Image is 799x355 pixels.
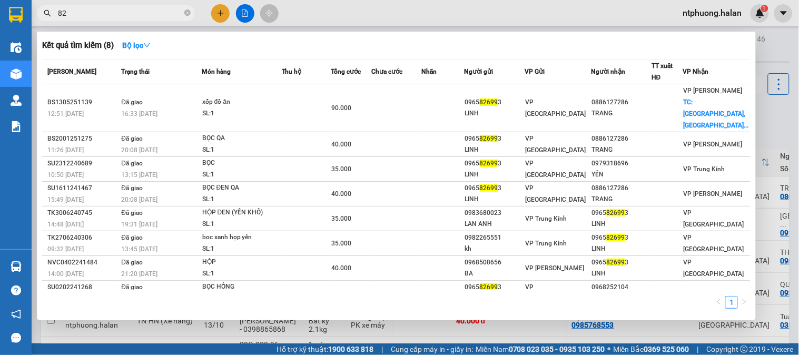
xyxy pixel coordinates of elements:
div: LINH [592,243,651,254]
span: VP [GEOGRAPHIC_DATA] [525,135,586,154]
div: 0965 3 [592,257,651,268]
div: TRANG [592,108,651,119]
img: warehouse-icon [11,68,22,80]
span: VP [GEOGRAPHIC_DATA] [525,283,586,302]
span: left [716,299,722,305]
span: down [143,42,151,49]
span: 82699 [480,184,498,192]
div: TK2706240306 [47,232,118,243]
div: LAN ANH [465,219,524,230]
span: Người gửi [465,68,494,75]
span: Chưa cước [371,68,402,75]
div: NVC0402241484 [47,257,118,268]
div: LINH [592,219,651,230]
div: SU2312240689 [47,158,118,169]
span: 35.000 [331,215,351,222]
div: 0979318696 [592,158,651,169]
div: LINH [592,268,651,279]
span: TT xuất HĐ [652,62,673,81]
span: VP [GEOGRAPHIC_DATA] [525,160,586,179]
span: Tổng cước [331,68,361,75]
span: 20:08 [DATE] [121,196,157,203]
span: Đã giao [121,283,143,291]
strong: Bộ lọc [122,41,151,50]
button: right [738,296,751,309]
span: 16:33 [DATE] [121,110,157,117]
div: 0965 3 [465,133,524,144]
div: TK3006240745 [47,208,118,219]
span: 82699 [480,160,498,167]
span: search [44,9,51,17]
span: 82699 [607,259,625,266]
div: LINH [465,144,524,155]
img: logo-vxr [9,7,23,23]
span: 40.000 [331,141,351,148]
div: 0983680023 [465,208,524,219]
div: BA [465,268,524,279]
div: 0965 3 [465,97,524,108]
span: VP [PERSON_NAME] [683,141,742,148]
div: TRANG [592,144,651,155]
span: 82699 [607,234,625,241]
span: 12:51 [DATE] [47,110,84,117]
span: Đã giao [121,135,143,142]
span: VP Gửi [525,68,545,75]
div: YẾN [592,169,651,180]
span: VP [GEOGRAPHIC_DATA] [683,234,744,253]
span: close-circle [184,8,191,18]
span: VP [PERSON_NAME] [525,264,584,272]
span: 09:32 [DATE] [47,245,84,253]
span: VP Đại Cồ Việt [683,289,725,297]
span: 35.000 [331,289,351,297]
div: SL: 1 [202,194,281,205]
span: 35.000 [331,240,351,247]
li: Next Page [738,296,751,309]
span: 82699 [480,135,498,142]
div: 0965 3 [592,232,651,243]
span: Đã giao [121,234,143,241]
span: 40.000 [331,264,351,272]
div: 0965 3 [465,282,524,293]
span: 19:31 [DATE] [121,221,157,228]
div: BỌC [202,157,281,169]
div: 0965 3 [592,208,651,219]
span: VP Trung Kính [683,165,725,173]
span: Đã giao [121,184,143,192]
input: Tìm tên, số ĐT hoặc mã đơn [58,7,182,19]
span: 35.000 [331,165,351,173]
a: 1 [726,297,737,308]
div: 0968252104 [592,282,651,293]
span: VP [GEOGRAPHIC_DATA] [683,259,744,278]
img: warehouse-icon [11,261,22,272]
li: 1 [725,296,738,309]
div: 0886127286 [592,183,651,194]
span: VP Trung Kính [525,240,567,247]
span: Đã giao [121,160,143,167]
div: LINH [465,194,524,205]
span: right [741,299,747,305]
img: warehouse-icon [11,95,22,106]
span: VP [GEOGRAPHIC_DATA] [683,209,744,228]
span: Thu hộ [282,68,302,75]
div: 0965 3 [465,183,524,194]
div: 0886127286 [592,133,651,144]
span: message [11,333,21,343]
div: SL: 1 [202,144,281,156]
div: SL: 1 [202,219,281,230]
button: left [713,296,725,309]
span: Nhãn [422,68,437,75]
span: Đã giao [121,259,143,266]
span: 11:26 [DATE] [47,146,84,154]
span: 14:00 [DATE] [47,270,84,278]
span: [PERSON_NAME] [47,68,96,75]
span: 15:49 [DATE] [47,196,84,203]
span: Đã giao [121,98,143,106]
span: VP [GEOGRAPHIC_DATA] [525,98,586,117]
div: 0965 3 [465,158,524,169]
div: HỘP [202,257,281,268]
div: SL: 1 [202,243,281,255]
div: BỌC HỒNG [202,281,281,293]
span: 82699 [607,209,625,216]
div: SU1611241467 [47,183,118,194]
span: 13:45 [DATE] [121,245,157,253]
